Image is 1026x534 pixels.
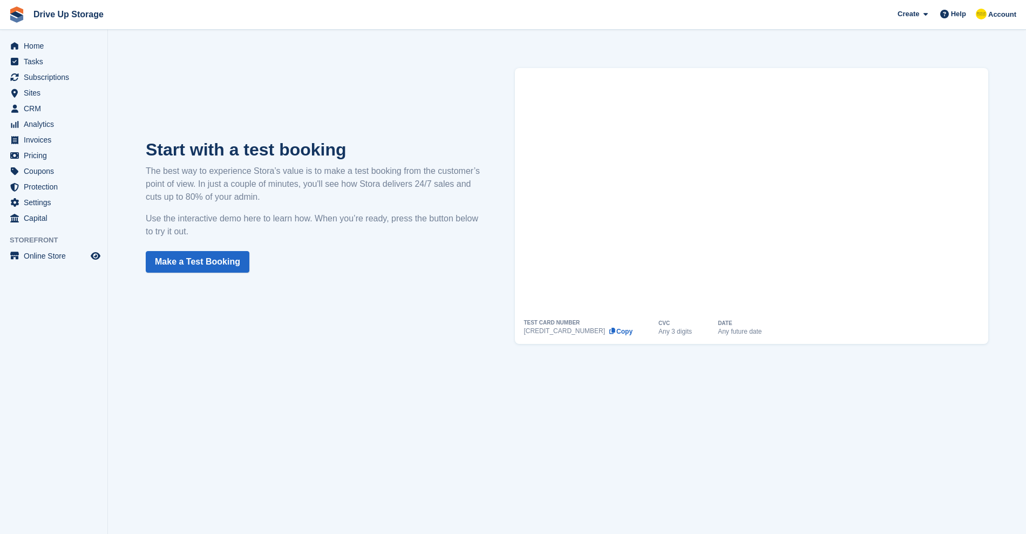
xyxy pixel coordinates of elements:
button: Copy [608,328,633,335]
a: menu [5,211,102,226]
a: menu [5,54,102,69]
div: Any future date [718,328,762,335]
div: Any 3 digits [658,328,692,335]
span: Storefront [10,235,107,246]
span: Home [24,38,89,53]
a: menu [5,132,102,147]
div: DATE [718,321,732,326]
p: Use the interactive demo here to learn how. When you’re ready, press the button below to try it out. [146,212,483,238]
a: menu [5,195,102,210]
a: Make a Test Booking [146,251,249,273]
span: Pricing [24,148,89,163]
strong: Start with a test booking [146,140,346,159]
span: Capital [24,211,89,226]
a: Drive Up Storage [29,5,108,23]
a: menu [5,117,102,132]
span: Account [988,9,1016,20]
iframe: How to Place a Test Booking [524,68,980,320]
a: Preview store [89,249,102,262]
span: Tasks [24,54,89,69]
span: Analytics [24,117,89,132]
a: menu [5,248,102,263]
span: Protection [24,179,89,194]
div: [CREDIT_CARD_NUMBER] [524,328,605,334]
span: Help [951,9,966,19]
div: CVC [658,321,670,326]
a: menu [5,38,102,53]
span: Sites [24,85,89,100]
a: menu [5,101,102,116]
span: Settings [24,195,89,210]
span: Invoices [24,132,89,147]
a: menu [5,85,102,100]
a: menu [5,164,102,179]
span: CRM [24,101,89,116]
a: menu [5,148,102,163]
a: menu [5,70,102,85]
span: Online Store [24,248,89,263]
a: menu [5,179,102,194]
span: Coupons [24,164,89,179]
img: Crispin Vitoria [976,9,987,19]
p: The best way to experience Stora’s value is to make a test booking from the customer’s point of v... [146,165,483,204]
span: Subscriptions [24,70,89,85]
span: Create [898,9,919,19]
img: stora-icon-8386f47178a22dfd0bd8f6a31ec36ba5ce8667c1dd55bd0f319d3a0aa187defe.svg [9,6,25,23]
div: TEST CARD NUMBER [524,320,580,326]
